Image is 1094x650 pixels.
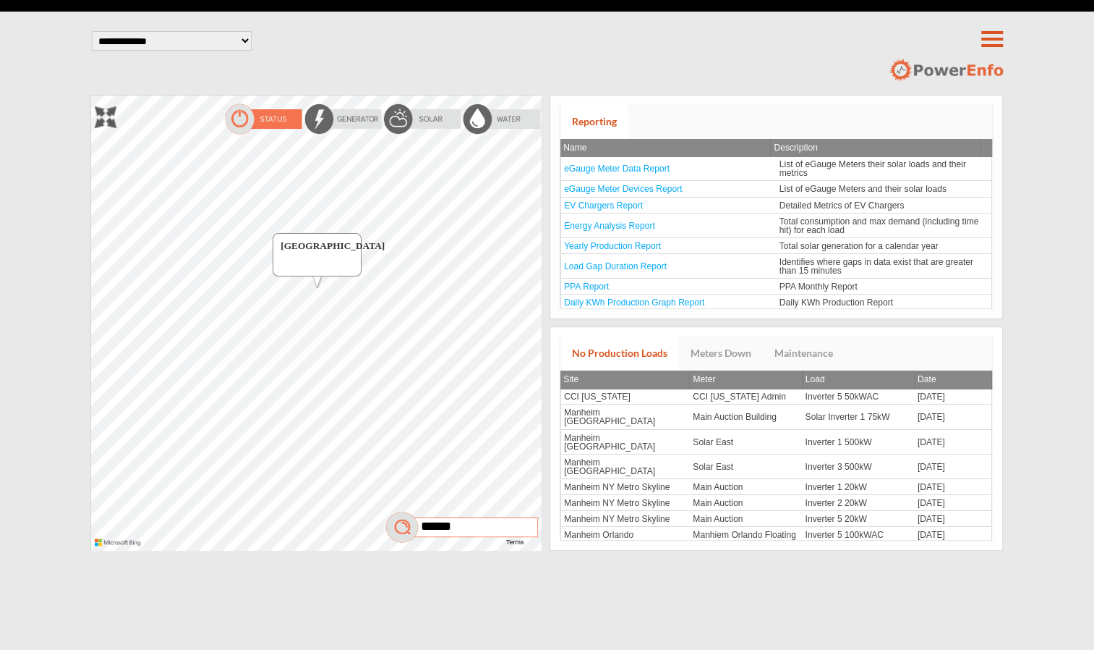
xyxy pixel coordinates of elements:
[690,405,802,429] td: Main Auction Building
[915,527,993,543] td: [DATE]
[803,495,915,511] td: Inverter 2 20kW
[564,261,667,271] a: Load Gap Duration Report
[560,479,690,495] td: Manheim NY Metro Skyline
[383,103,462,135] img: solarOff.png
[273,234,361,259] div: [GEOGRAPHIC_DATA]
[777,157,993,181] td: List of eGauge Meters their solar loads and their metrics
[803,455,915,479] td: Inverter 3 500kW
[803,511,915,527] td: Inverter 5 20kW
[803,527,915,543] td: Inverter 5 100kWAC
[462,103,542,135] img: waterOff.png
[303,103,383,135] img: energyOff.png
[777,181,993,197] td: List of eGauge Meters and their solar loads
[915,511,993,527] td: [DATE]
[564,282,609,292] a: PPA Report
[564,241,661,251] a: Yearly Production Report
[777,198,993,214] td: Detailed Metrics of EV Chargers
[915,495,993,511] td: [DATE]
[95,542,145,547] a: Microsoft Bing
[560,139,771,157] th: Name
[777,295,993,311] td: Daily KWh Production Report
[563,143,586,153] span: Name
[777,238,993,254] td: Total solar generation for a calendar year
[889,58,1002,83] img: logo
[690,527,802,543] td: Manhiem Orlando Floating
[564,221,655,231] a: Energy Analysis Report
[223,103,303,135] img: statusOn.png
[803,389,915,405] td: Inverter 5 50kWAC
[560,527,690,543] td: Manheim Orlando
[560,336,679,371] a: No Production Loads
[679,336,763,371] a: Meters Down
[560,455,690,479] td: Manheim [GEOGRAPHIC_DATA]
[560,511,690,527] td: Manheim NY Metro Skyline
[560,495,690,511] td: Manheim NY Metro Skyline
[803,430,915,455] td: Inverter 1 500kW
[384,511,542,544] img: mag.png
[771,139,981,157] th: Description
[774,143,818,153] span: Description
[693,374,715,384] span: Meter
[803,405,915,429] td: Solar Inverter 1 75kW
[803,371,915,389] th: Load
[563,374,578,384] span: Site
[777,254,993,279] td: Identifies where gaps in data exist that are greater than 15 minutes
[564,201,643,211] a: EV Chargers Report
[690,430,802,455] td: Solar East
[915,430,993,455] td: [DATE]
[690,371,802,389] th: Meter
[763,336,845,371] a: Maintenance
[95,106,116,128] img: zoom.png
[777,214,993,238] td: Total consumption and max demand (including time hit) for each load
[690,495,802,511] td: Main Auction
[915,405,993,429] td: [DATE]
[803,479,915,495] td: Inverter 1 20kW
[560,389,690,405] td: CCI [US_STATE]
[915,455,993,479] td: [DATE]
[777,279,993,295] td: PPA Monthly Report
[805,374,825,384] span: Load
[564,164,670,174] a: eGauge Meter Data Report
[915,371,993,389] th: Date
[915,389,993,405] td: [DATE]
[564,297,704,308] a: Daily KWh Production Graph Report
[560,430,690,455] td: Manheim [GEOGRAPHIC_DATA]
[690,479,802,495] td: Main Auction
[690,389,802,405] td: CCI [US_STATE] Admin
[690,511,802,527] td: Main Auction
[560,405,690,429] td: Manheim [GEOGRAPHIC_DATA]
[560,104,628,139] a: Reporting
[915,479,993,495] td: [DATE]
[564,184,682,194] a: eGauge Meter Devices Report
[690,455,802,479] td: Solar East
[918,374,936,384] span: Date
[560,371,690,389] th: Site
